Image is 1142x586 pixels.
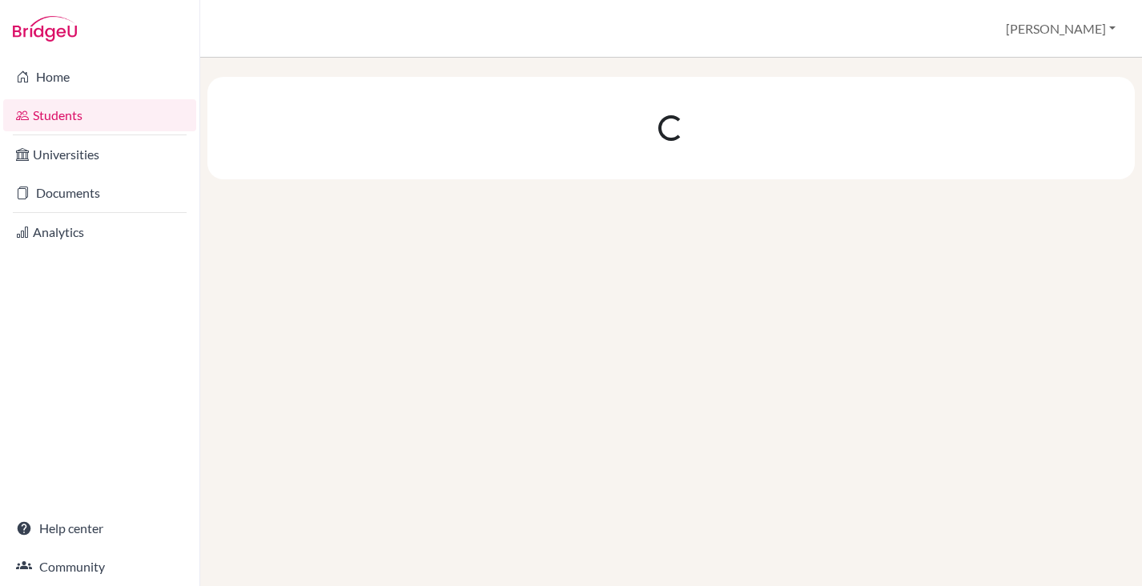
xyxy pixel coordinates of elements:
[999,14,1123,44] button: [PERSON_NAME]
[3,61,196,93] a: Home
[3,99,196,131] a: Students
[3,551,196,583] a: Community
[3,512,196,544] a: Help center
[3,216,196,248] a: Analytics
[3,177,196,209] a: Documents
[13,16,77,42] img: Bridge-U
[3,138,196,171] a: Universities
